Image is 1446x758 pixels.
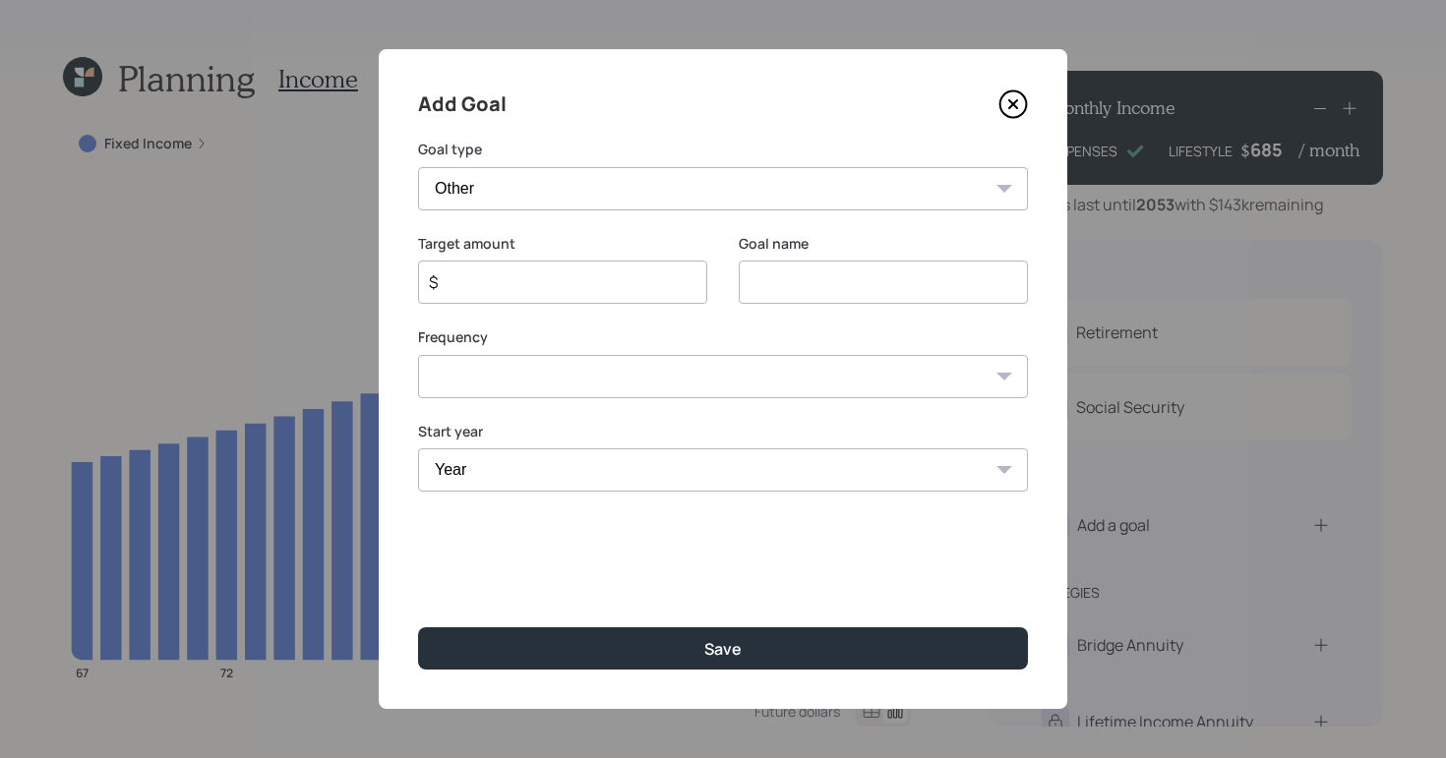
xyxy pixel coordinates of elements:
label: Goal type [418,140,1028,159]
label: Target amount [418,234,707,254]
label: Goal name [739,234,1028,254]
label: Frequency [418,327,1028,347]
label: Start year [418,422,1028,441]
button: Save [418,627,1028,670]
div: Save [704,638,742,660]
h4: Add Goal [418,88,507,120]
